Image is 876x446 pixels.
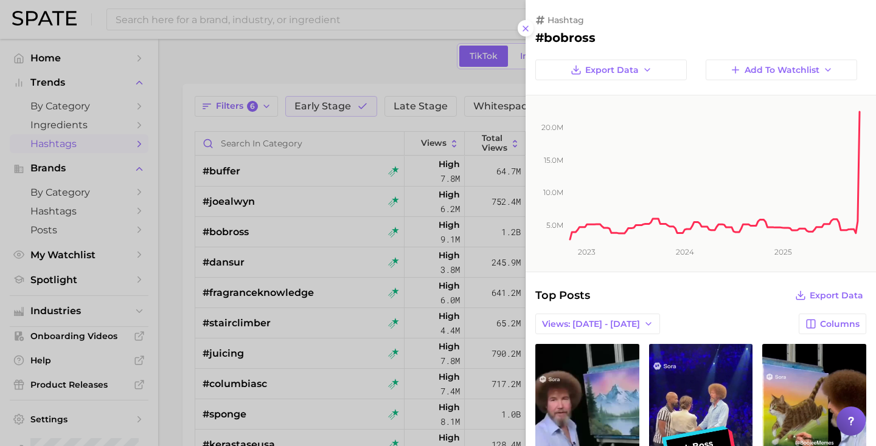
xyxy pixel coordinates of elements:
[676,247,694,256] tspan: 2024
[535,30,866,45] h2: #bobross
[745,65,819,75] span: Add to Watchlist
[543,188,563,197] tspan: 10.0m
[547,15,584,26] span: hashtag
[535,314,660,334] button: Views: [DATE] - [DATE]
[535,287,590,304] span: Top Posts
[706,60,857,80] button: Add to Watchlist
[799,314,866,334] button: Columns
[542,319,640,329] span: Views: [DATE] - [DATE]
[544,156,563,165] tspan: 15.0m
[774,247,792,256] tspan: 2025
[578,247,596,256] tspan: 2023
[541,123,563,132] tspan: 20.0m
[792,287,866,304] button: Export Data
[820,319,860,329] span: Columns
[535,60,687,80] button: Export Data
[585,65,639,75] span: Export Data
[546,221,563,230] tspan: 5.0m
[810,290,863,301] span: Export Data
